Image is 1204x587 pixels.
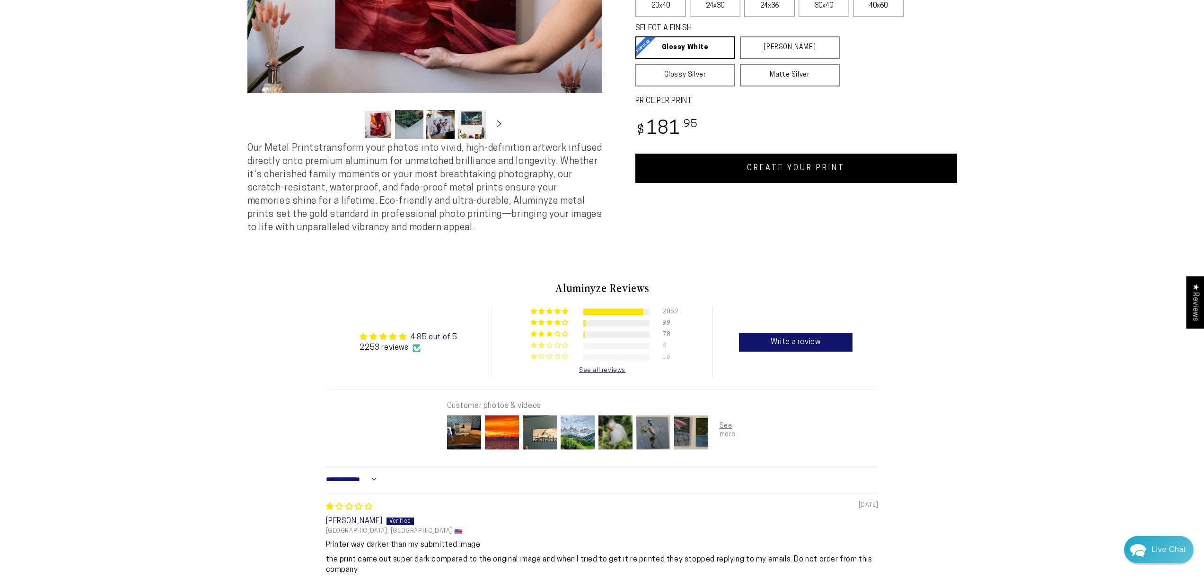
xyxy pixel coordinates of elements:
img: User picture [521,414,559,451]
div: 2052 [662,309,674,315]
span: [DATE] [859,501,879,509]
a: 4.85 out of 5 [410,334,457,341]
div: 2253 reviews [360,343,457,353]
div: 0% (8) reviews with 2 star rating [531,342,570,349]
span: [GEOGRAPHIC_DATA], [GEOGRAPHIC_DATA] [326,527,453,535]
div: 91% (2052) reviews with 5 star rating [531,308,570,315]
span: [PERSON_NAME] [326,518,383,525]
p: the print came out super dark compared to the original image and when I tried to get it re printe... [326,554,879,576]
a: [PERSON_NAME] [740,36,840,59]
a: CREATE YOUR PRINT [635,154,957,183]
button: Load image 1 in gallery view [364,110,392,139]
img: User picture [634,414,672,451]
div: 3% (78) reviews with 3 star rating [531,331,570,338]
div: 78 [662,331,674,338]
div: 99 [662,320,674,327]
legend: SELECT A FINISH [635,23,817,34]
div: Chat widget toggle [1124,536,1194,563]
label: PRICE PER PRINT [635,96,957,107]
a: Write a review [739,333,852,352]
div: 8 [662,343,674,349]
img: User picture [710,414,748,451]
div: Contact Us Directly [1151,536,1186,563]
span: 1 star review [326,503,373,511]
button: Slide left [340,114,361,135]
span: Our Metal Prints transform your photos into vivid, high-definition artwork infused directly onto ... [247,144,602,233]
img: Verified Checkmark [413,344,421,352]
button: Load image 3 in gallery view [426,110,455,139]
div: Customer photos & videos [447,401,746,411]
div: 16 [662,354,674,361]
img: US [455,529,462,534]
div: See all reviews [579,366,625,373]
img: User picture [672,414,710,451]
span: $ [637,124,645,137]
div: Average rating is 4.85 stars [360,331,457,343]
select: Sort dropdown [326,470,379,489]
a: Matte Silver [740,64,840,86]
img: User picture [445,414,483,451]
button: Load image 2 in gallery view [395,110,423,139]
img: User picture [597,414,634,451]
a: Glossy White [635,36,735,59]
button: Slide right [489,114,510,135]
img: User picture [483,414,521,451]
button: Load image 4 in gallery view [457,110,486,139]
div: 4% (99) reviews with 4 star rating [531,319,570,327]
b: Printer way darker than my submitted image [326,540,879,550]
h2: Aluminyze Reviews [326,280,879,296]
sup: .95 [681,119,698,130]
div: 1% (16) reviews with 1 star rating [531,354,570,361]
div: Click to open Judge.me floating reviews tab [1186,276,1204,328]
bdi: 181 [635,120,698,138]
a: Glossy Silver [635,64,735,86]
img: User picture [559,414,597,451]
